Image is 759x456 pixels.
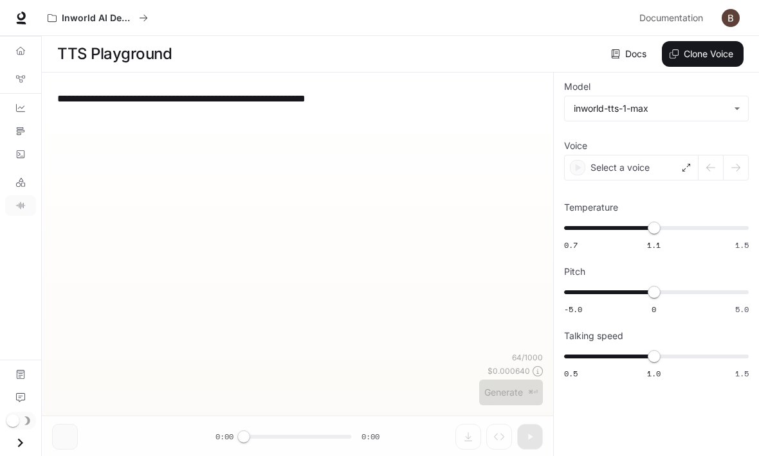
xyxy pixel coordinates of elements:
span: 0 [652,304,656,315]
p: Voice [564,141,587,150]
span: 1.1 [647,240,661,250]
button: Open drawer [6,430,35,456]
p: 64 / 1000 [512,352,543,363]
button: User avatar [718,5,744,31]
a: Graph Registry [5,69,36,89]
span: Documentation [639,10,703,26]
p: $ 0.000640 [488,365,530,376]
p: Temperature [564,203,618,212]
span: Dark mode toggle [6,413,19,427]
button: All workspaces [42,5,154,31]
a: Documentation [5,364,36,385]
a: Dashboards [5,98,36,118]
p: Talking speed [564,331,623,340]
span: 0.5 [564,368,578,379]
div: inworld-tts-1-max [565,96,748,121]
a: Traces [5,121,36,141]
p: Pitch [564,267,585,276]
span: 1.5 [735,368,749,379]
span: 1.5 [735,240,749,250]
a: LLM Playground [5,172,36,193]
div: inworld-tts-1-max [574,102,727,115]
a: Feedback [5,387,36,408]
a: Overview [5,40,36,61]
button: Clone Voice [662,41,744,67]
span: 1.0 [647,368,661,379]
img: User avatar [722,9,740,27]
span: 0.7 [564,240,578,250]
a: TTS Playground [5,195,36,216]
h1: TTS Playground [57,41,172,67]
p: Inworld AI Demos [62,13,134,24]
p: Select a voice [590,161,650,174]
p: Model [564,82,590,91]
a: Logs [5,144,36,164]
span: 5.0 [735,304,749,315]
span: -5.0 [564,304,582,315]
a: Docs [608,41,652,67]
a: Documentation [634,5,713,31]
